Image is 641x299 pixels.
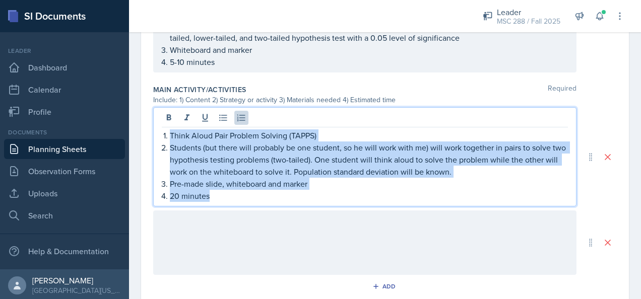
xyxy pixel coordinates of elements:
[32,275,121,285] div: [PERSON_NAME]
[32,285,121,295] div: [GEOGRAPHIC_DATA][US_STATE] in [GEOGRAPHIC_DATA]
[153,95,576,105] div: Include: 1) Content 2) Strategy or activity 3) Materials needed 4) Estimated time
[170,44,568,56] p: Whiteboard and marker
[4,241,125,261] div: Help & Documentation
[4,80,125,100] a: Calendar
[4,139,125,159] a: Planning Sheets
[170,129,568,141] p: Think Aloud Pair Problem Solving (TAPPS)
[170,178,568,190] p: Pre-made slide, whiteboard and marker
[497,16,560,27] div: MSC 288 / Fall 2025
[4,205,125,226] a: Search
[369,279,402,294] button: Add
[170,190,568,202] p: 20 minutes
[4,161,125,181] a: Observation Forms
[153,85,246,95] label: Main Activity/Activities
[374,282,396,290] div: Add
[4,46,125,55] div: Leader
[548,85,576,95] span: Required
[4,128,125,137] div: Documents
[4,102,125,122] a: Profile
[170,141,568,178] p: Students (but there will probably be one student, so he will work with me) will work together in ...
[497,6,560,18] div: Leader
[4,57,125,78] a: Dashboard
[170,56,568,68] p: 5-10 minutes
[4,183,125,203] a: Uploads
